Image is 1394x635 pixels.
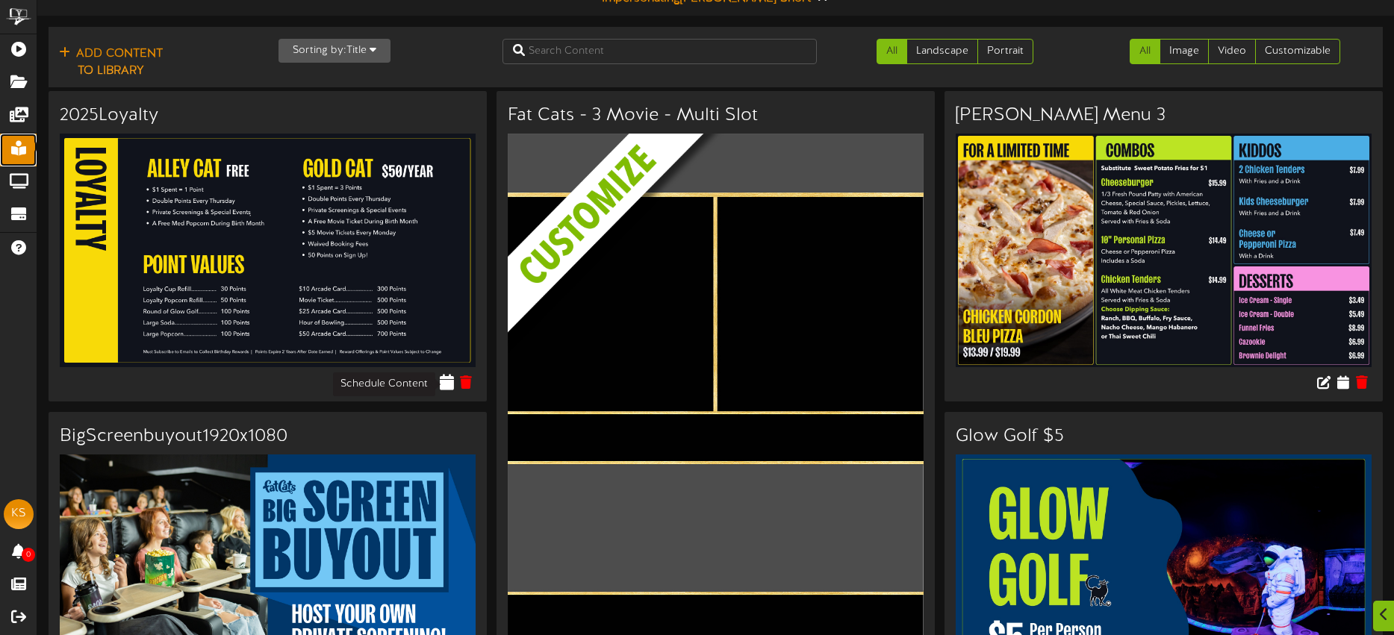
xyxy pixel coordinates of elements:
[22,548,35,562] span: 0
[279,39,390,63] button: Sorting by:Title
[508,106,924,125] h3: Fat Cats - 3 Movie - Multi Slot
[1130,39,1160,64] a: All
[508,134,946,425] img: customize_overlay-33eb2c126fd3cb1579feece5bc878b72.png
[977,39,1033,64] a: Portrait
[60,106,476,125] h3: 2025Loyalty
[1255,39,1340,64] a: Customizable
[502,39,816,64] input: Search Content
[956,134,1372,367] img: 92ab98f9-2772-494b-9299-6eff62ffcc3f.jpg
[60,134,476,367] img: 8f79f44b-b836-4d63-a66e-7c8b1b13b03d.png
[877,39,907,64] a: All
[906,39,978,64] a: Landscape
[956,106,1372,125] h3: [PERSON_NAME] Menu 3
[1160,39,1209,64] a: Image
[55,45,167,81] button: Add Contentto Library
[60,427,476,446] h3: BigScreenbuyout1920x1080
[956,427,1372,446] h3: Glow Golf $5
[1208,39,1256,64] a: Video
[4,499,34,529] div: KS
